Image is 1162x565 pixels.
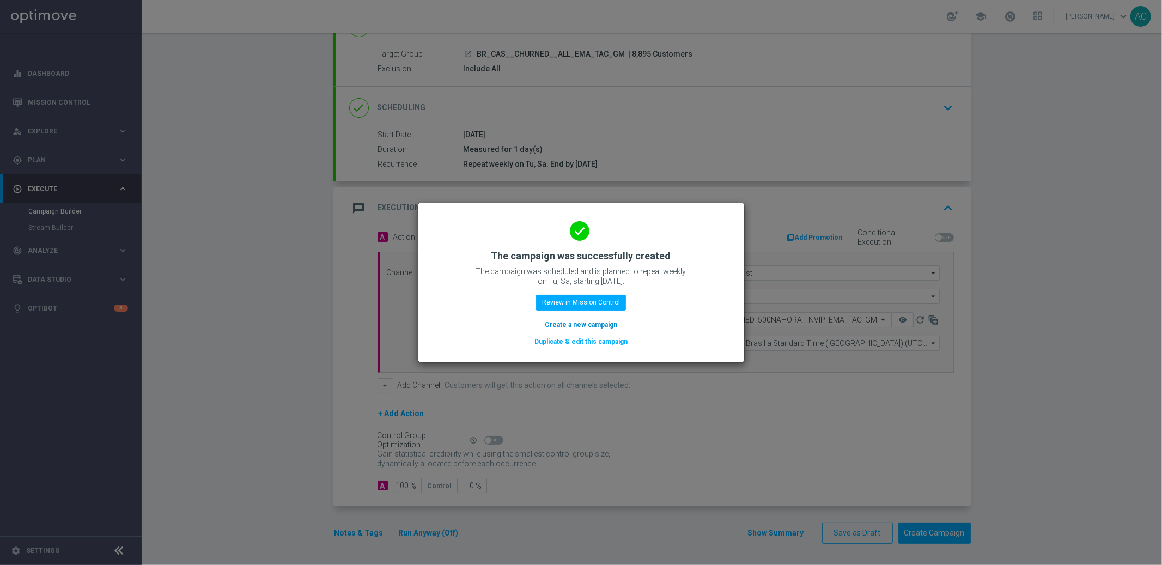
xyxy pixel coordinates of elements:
h2: The campaign was successfully created [491,250,671,263]
button: Duplicate & edit this campaign [533,336,629,348]
i: done [570,221,589,241]
button: Create a new campaign [544,319,618,331]
p: The campaign was scheduled and is planned to repeat weekly on Tu, Sa, starting [DATE]. [472,266,690,286]
button: Review in Mission Control [536,295,626,310]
